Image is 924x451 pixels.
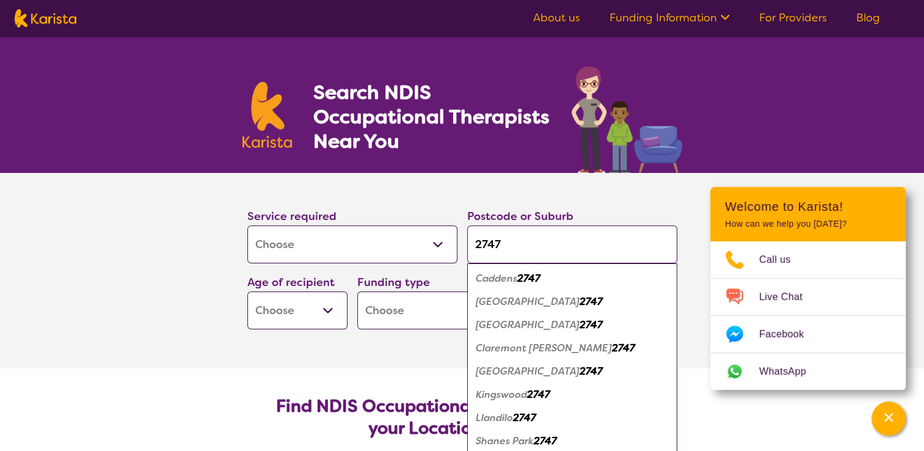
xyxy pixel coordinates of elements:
[476,295,580,308] em: [GEOGRAPHIC_DATA]
[467,209,573,224] label: Postcode or Suburb
[476,435,534,447] em: Shanes Park
[856,10,880,25] a: Blog
[473,313,671,337] div: Cambridge Park 2747
[242,82,293,148] img: Karista logo
[759,10,827,25] a: For Providers
[357,275,430,290] label: Funding type
[476,272,517,285] em: Caddens
[580,318,603,331] em: 2747
[759,362,821,381] span: WhatsApp
[534,435,557,447] em: 2747
[527,388,550,401] em: 2747
[871,402,906,436] button: Channel Menu
[257,395,668,439] h2: Find NDIS Occupational Therapists based on your Location & Needs
[473,267,671,290] div: Caddens 2747
[612,342,635,354] em: 2747
[580,365,603,378] em: 2747
[476,342,612,354] em: Claremont [PERSON_NAME]
[467,226,677,263] input: Type
[580,295,603,308] em: 2747
[313,80,550,153] h1: Search NDIS Occupational Therapists Near You
[609,10,730,25] a: Funding Information
[759,325,818,343] span: Facebook
[710,353,906,390] a: Web link opens in a new tab.
[247,209,336,224] label: Service required
[473,383,671,406] div: Kingswood 2747
[247,275,335,290] label: Age of recipient
[725,219,891,229] p: How can we help you [DATE]?
[710,187,906,390] div: Channel Menu
[473,406,671,430] div: Llandilo 2747
[533,10,580,25] a: About us
[517,272,540,285] em: 2747
[476,318,580,331] em: [GEOGRAPHIC_DATA]
[759,251,806,269] span: Call us
[710,241,906,390] ul: Choose channel
[473,337,671,360] div: Claremont Meadows 2747
[476,365,580,378] em: [GEOGRAPHIC_DATA]
[473,290,671,313] div: Cambridge Gardens 2747
[476,388,527,401] em: Kingswood
[572,66,682,173] img: occupational-therapy
[513,411,536,424] em: 2747
[725,199,891,214] h2: Welcome to Karista!
[473,360,671,383] div: Jordan Springs 2747
[476,411,513,424] em: Llandilo
[15,9,76,28] img: Karista logo
[759,288,817,306] span: Live Chat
